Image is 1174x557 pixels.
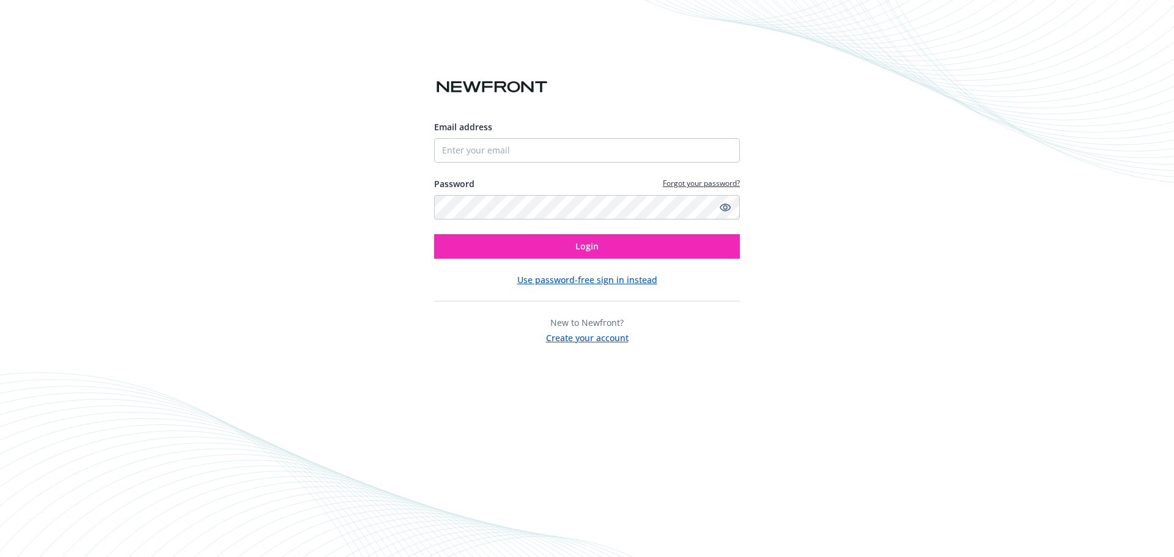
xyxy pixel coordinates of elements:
[434,138,740,163] input: Enter your email
[718,200,733,215] a: Show password
[434,234,740,259] button: Login
[434,195,740,219] input: Enter your password
[434,76,550,98] img: Newfront logo
[434,177,474,190] label: Password
[517,273,657,286] button: Use password-free sign in instead
[663,178,740,188] a: Forgot your password?
[550,317,624,328] span: New to Newfront?
[575,240,599,252] span: Login
[434,121,492,133] span: Email address
[546,329,629,344] button: Create your account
